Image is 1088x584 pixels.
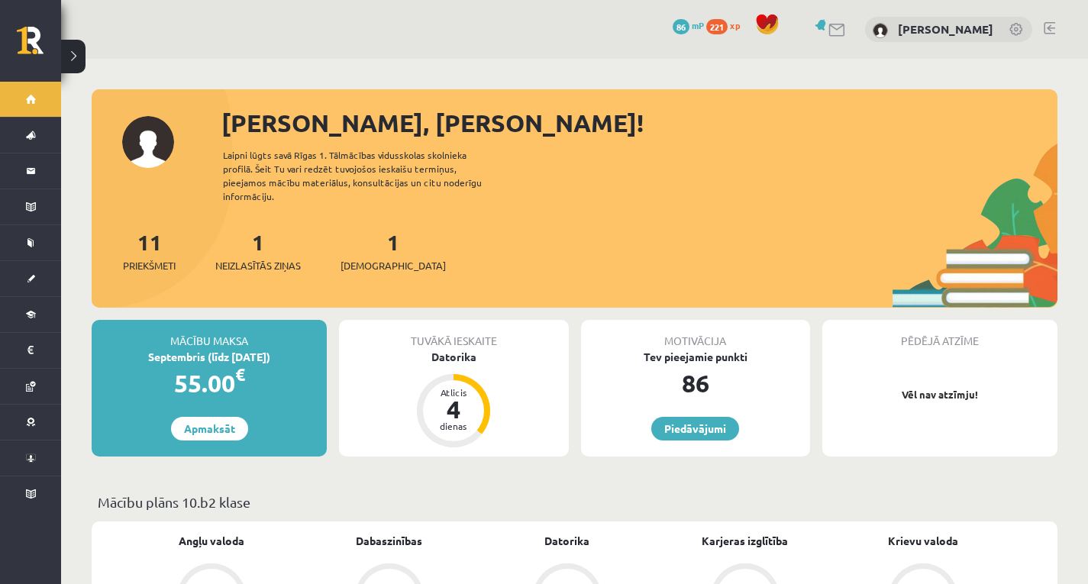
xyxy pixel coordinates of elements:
[673,19,689,34] span: 86
[92,349,327,365] div: Septembris (līdz [DATE])
[730,19,740,31] span: xp
[702,533,788,549] a: Karjeras izglītība
[235,363,245,386] span: €
[706,19,728,34] span: 221
[873,23,888,38] img: Loreta Veigule
[17,27,61,65] a: Rīgas 1. Tālmācības vidusskola
[431,421,476,431] div: dienas
[171,417,248,440] a: Apmaksāt
[123,228,176,273] a: 11Priekšmeti
[356,533,422,549] a: Dabaszinības
[692,19,704,31] span: mP
[822,320,1057,349] div: Pēdējā atzīme
[223,148,508,203] div: Laipni lūgts savā Rīgas 1. Tālmācības vidusskolas skolnieka profilā. Šeit Tu vari redzēt tuvojošo...
[898,21,993,37] a: [PERSON_NAME]
[221,105,1057,141] div: [PERSON_NAME], [PERSON_NAME]!
[98,492,1051,512] p: Mācību plāns 10.b2 klase
[830,387,1050,402] p: Vēl nav atzīmju!
[179,533,244,549] a: Angļu valoda
[215,228,301,273] a: 1Neizlasītās ziņas
[581,349,810,365] div: Tev pieejamie punkti
[339,349,568,365] div: Datorika
[341,258,446,273] span: [DEMOGRAPHIC_DATA]
[581,365,810,402] div: 86
[92,320,327,349] div: Mācību maksa
[706,19,747,31] a: 221 xp
[651,417,739,440] a: Piedāvājumi
[581,320,810,349] div: Motivācija
[339,320,568,349] div: Tuvākā ieskaite
[544,533,589,549] a: Datorika
[92,365,327,402] div: 55.00
[431,388,476,397] div: Atlicis
[673,19,704,31] a: 86 mP
[431,397,476,421] div: 4
[341,228,446,273] a: 1[DEMOGRAPHIC_DATA]
[215,258,301,273] span: Neizlasītās ziņas
[888,533,958,549] a: Krievu valoda
[123,258,176,273] span: Priekšmeti
[339,349,568,450] a: Datorika Atlicis 4 dienas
